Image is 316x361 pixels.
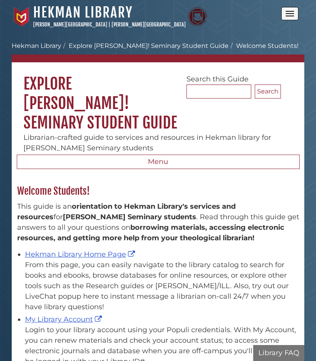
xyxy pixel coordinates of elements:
[281,7,298,20] button: Open the menu
[255,85,281,99] button: Search
[17,202,236,221] strong: orientation to Hekman Library's services and resources
[33,4,133,21] a: Hekman Library
[13,185,303,197] h2: Welcome Students!
[12,7,31,26] img: Calvin University
[63,213,196,221] strong: [PERSON_NAME] Seminary students
[112,21,186,28] a: [PERSON_NAME][GEOGRAPHIC_DATA]
[108,21,110,28] span: |
[33,21,107,28] a: [PERSON_NAME][GEOGRAPHIC_DATA]
[25,315,104,324] a: My Library Account
[12,42,61,49] a: Hekman Library
[253,345,304,361] button: Library FAQ
[17,155,300,169] button: Menu
[12,41,304,62] nav: breadcrumb
[188,7,207,26] img: Calvin Theological Seminary
[17,202,299,242] span: This guide is an for . Read through this guide get answers to all your questions on
[229,41,298,51] li: Welcome Students!
[25,250,137,259] a: Hekman Library Home Page
[23,133,271,152] span: Librarian-crafted guide to services and resources in Hekman library for [PERSON_NAME] Seminary st...
[17,223,284,242] b: borrowing materials, accessing electronic resources, and getting more help from your theological ...
[69,42,229,49] a: Explore [PERSON_NAME]! Seminary Student Guide
[12,62,304,132] h1: Explore [PERSON_NAME]! Seminary Student Guide
[25,260,299,312] div: From this page, you can easily navigate to the library catalog to search for books and ebooks, br...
